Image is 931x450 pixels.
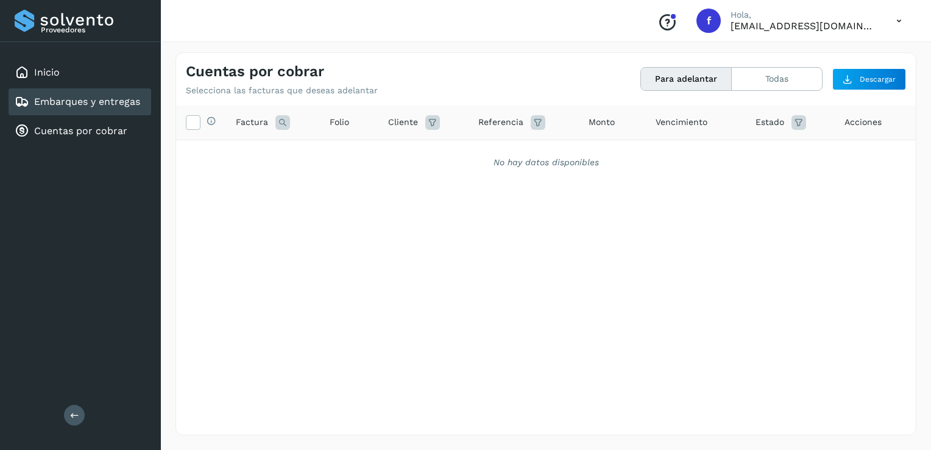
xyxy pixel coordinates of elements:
p: Selecciona las facturas que deseas adelantar [186,85,378,96]
span: Descargar [860,74,896,85]
a: Cuentas por cobrar [34,125,127,137]
button: Descargar [832,68,906,90]
span: Acciones [844,116,882,129]
p: facturacion@logisticafbr.com.mx [731,20,877,32]
div: No hay datos disponibles [192,156,900,169]
h4: Cuentas por cobrar [186,63,324,80]
span: Referencia [478,116,523,129]
span: Cliente [388,116,418,129]
span: Vencimiento [656,116,707,129]
button: Para adelantar [641,68,732,90]
button: Todas [732,68,822,90]
div: Cuentas por cobrar [9,118,151,145]
p: Proveedores [41,26,146,34]
span: Monto [589,116,615,129]
p: Hola, [731,10,877,20]
a: Embarques y entregas [34,96,140,107]
span: Factura [236,116,268,129]
a: Inicio [34,66,60,78]
div: Embarques y entregas [9,88,151,115]
div: Inicio [9,59,151,86]
span: Estado [756,116,784,129]
span: Folio [330,116,349,129]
